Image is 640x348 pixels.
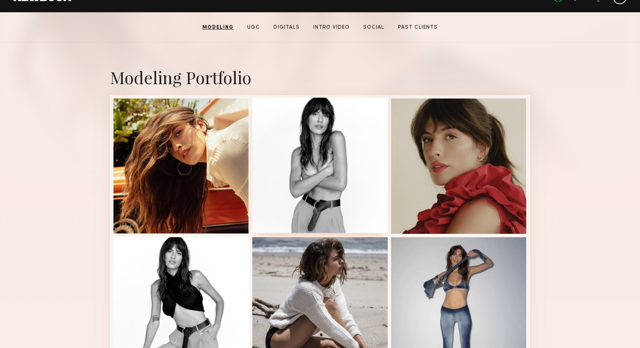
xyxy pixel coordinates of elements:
a: Intro Video [310,24,353,31]
a: Modeling [199,24,237,31]
div: Modeling Portfolio [110,66,530,88]
a: UGC [244,24,263,31]
a: Digitals [270,24,303,31]
a: Social [360,24,388,31]
a: Past Clients [394,24,441,31]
